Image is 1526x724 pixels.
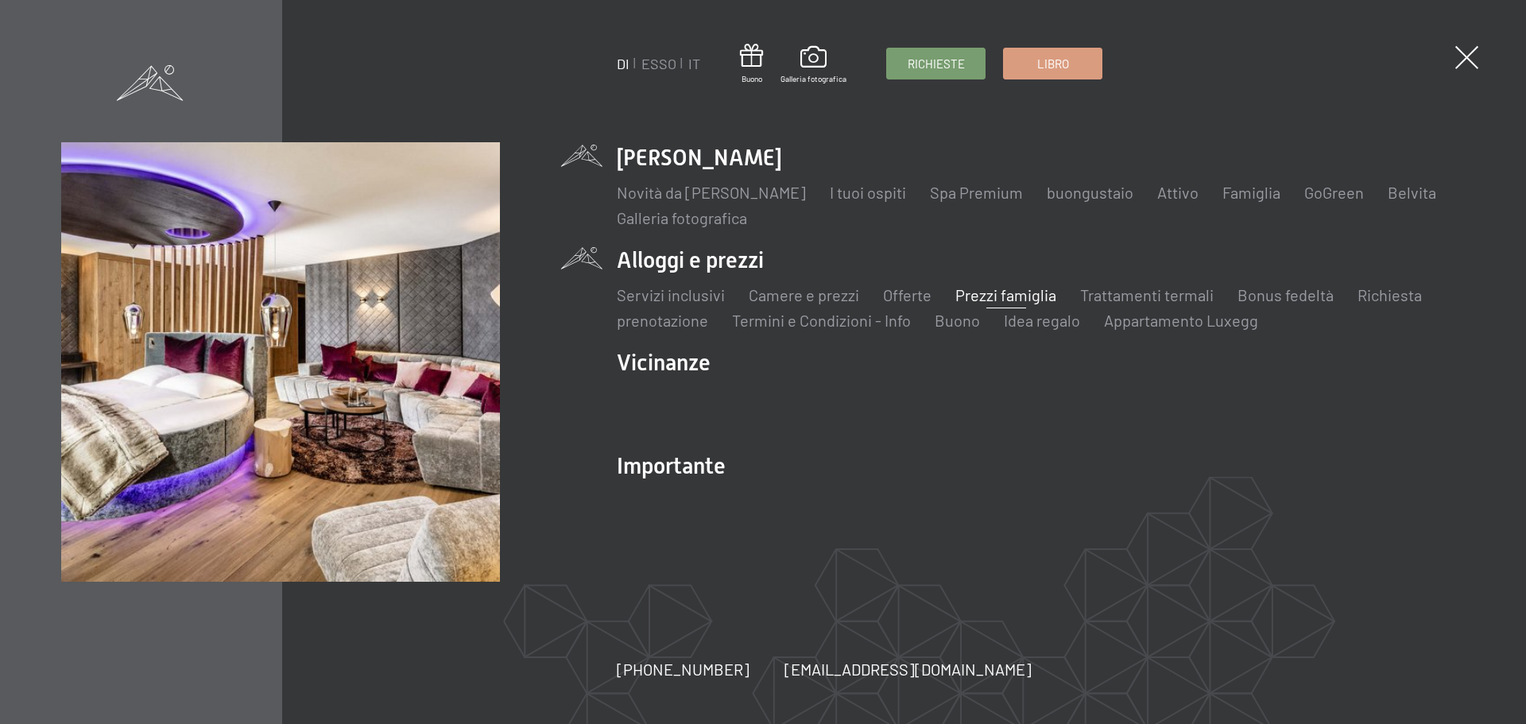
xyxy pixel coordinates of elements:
[732,311,911,330] a: Termini e Condizioni - Info
[641,55,676,72] a: ESSO
[617,658,749,680] a: [PHONE_NUMBER]
[955,285,1056,304] a: Prezzi famiglia
[935,311,980,330] a: Buono
[617,660,749,679] font: [PHONE_NUMBER]
[617,55,629,72] a: DI
[1237,285,1334,304] a: Bonus fedeltà
[740,44,763,84] a: Buono
[930,183,1023,202] a: Spa Premium
[1388,183,1436,202] a: Belvita
[749,285,859,304] a: Camere e prezzi
[1104,311,1258,330] a: Appartamento Luxegg
[688,55,700,72] a: IT
[1080,285,1214,304] a: Trattamenti termali
[617,183,806,202] a: Novità da [PERSON_NAME]
[1304,183,1364,202] a: GoGreen
[784,660,1032,679] font: [EMAIL_ADDRESS][DOMAIN_NAME]
[887,48,985,79] a: Richieste
[1358,285,1422,304] a: Richiesta
[617,311,708,330] a: prenotazione
[780,46,846,84] a: Galleria fotografica
[883,285,931,304] a: Offerte
[830,183,906,202] a: I tuoi ospiti
[1157,183,1199,202] a: Attivo
[1047,183,1133,202] a: buongustaio
[1004,311,1080,330] a: Idea regalo
[1222,183,1280,202] a: Famiglia
[617,208,747,227] a: Galleria fotografica
[617,285,725,304] a: Servizi inclusivi
[742,74,762,83] font: Buono
[1037,56,1069,71] font: Libro
[780,74,846,83] font: Galleria fotografica
[1004,48,1102,79] a: Libro
[784,658,1032,680] a: [EMAIL_ADDRESS][DOMAIN_NAME]
[908,56,965,71] font: Richieste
